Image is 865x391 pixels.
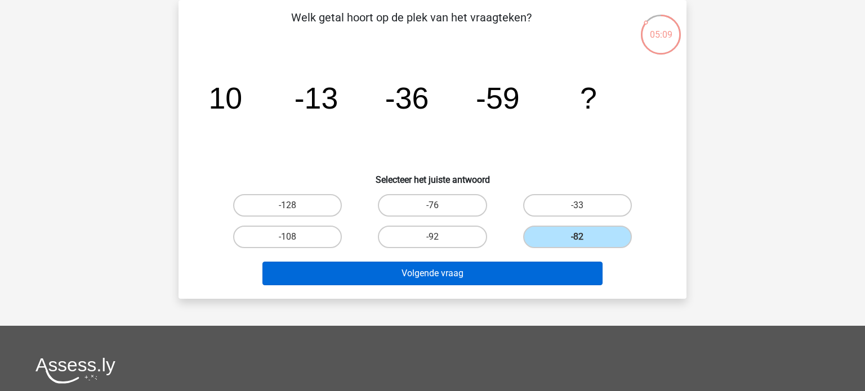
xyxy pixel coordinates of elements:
label: -108 [233,226,342,248]
tspan: ? [580,81,597,115]
label: -82 [523,226,632,248]
label: -33 [523,194,632,217]
tspan: 10 [208,81,242,115]
tspan: -36 [385,81,429,115]
h6: Selecteer het juiste antwoord [197,165,668,185]
label: -128 [233,194,342,217]
label: -76 [378,194,487,217]
label: -92 [378,226,487,248]
tspan: -13 [295,81,338,115]
div: 05:09 [640,14,682,42]
button: Volgende vraag [262,262,603,285]
img: Assessly logo [35,357,115,384]
p: Welk getal hoort op de plek van het vraagteken? [197,9,626,43]
tspan: -59 [476,81,520,115]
